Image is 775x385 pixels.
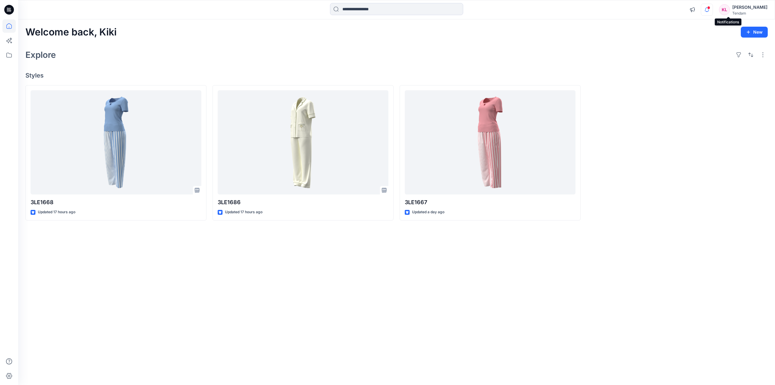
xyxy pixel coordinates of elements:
[31,198,201,207] p: 3LE1668
[412,209,444,215] p: Updated a day ago
[218,90,388,195] a: 3LE1686
[732,11,767,15] div: Tendam
[225,209,262,215] p: Updated 17 hours ago
[25,27,117,38] h2: Welcome back, Kiki
[25,50,56,60] h2: Explore
[405,90,575,195] a: 3LE1667
[732,4,767,11] div: [PERSON_NAME]
[741,27,768,38] button: New
[38,209,75,215] p: Updated 17 hours ago
[719,4,730,15] div: KL
[25,72,768,79] h4: Styles
[218,198,388,207] p: 3LE1686
[31,90,201,195] a: 3LE1668
[405,198,575,207] p: 3LE1667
